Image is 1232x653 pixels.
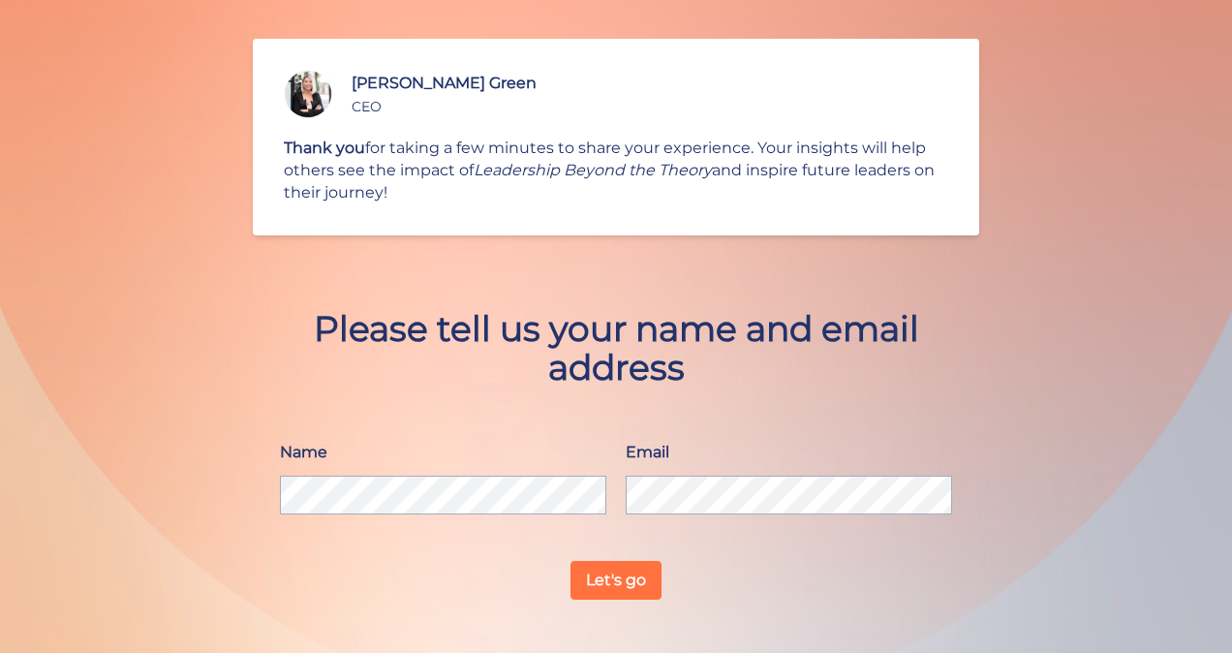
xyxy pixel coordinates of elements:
button: Let's go [570,561,662,600]
span: Thank you [284,139,365,157]
div: CEO [352,97,537,116]
span: for taking a few minutes to share your experience. Your insights will help others see the impact of [284,139,930,179]
div: [PERSON_NAME] Green [352,72,537,95]
span: and inspire future leaders on their journey! [284,161,939,202]
div: Please tell us your name and email address [280,309,952,387]
label: Name [280,441,327,464]
img: CEO [284,70,332,118]
label: Email [626,441,669,464]
span: Leadership Beyond the Theory [474,161,712,179]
